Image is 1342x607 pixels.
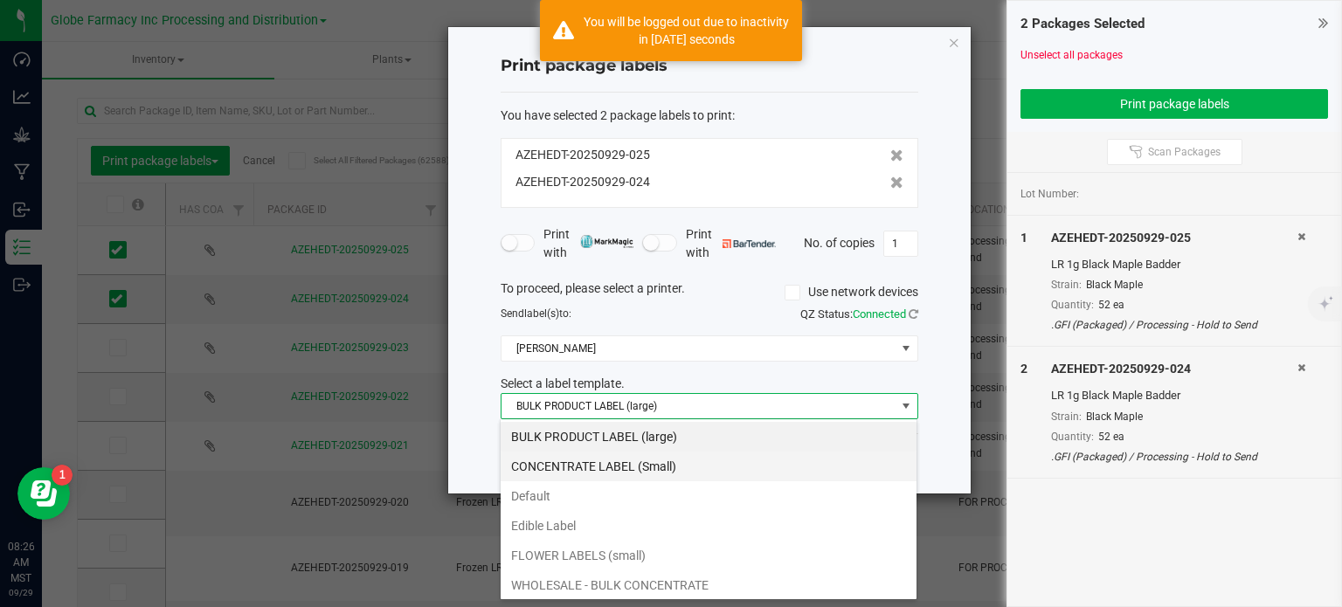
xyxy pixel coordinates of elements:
[1051,360,1297,378] div: AZEHEDT-20250929-024
[804,235,875,249] span: No. of copies
[1086,279,1143,291] span: Black Maple
[501,55,918,78] h4: Print package labels
[1051,449,1297,465] div: .GFI (Packaged) / Processing - Hold to Send
[501,107,918,125] div: :
[1020,362,1027,376] span: 2
[785,283,918,301] label: Use network devices
[1098,431,1124,443] span: 52 ea
[501,452,917,481] li: CONCENTRATE LABEL (Small)
[800,307,918,321] span: QZ Status:
[501,422,917,452] li: BULK PRODUCT LABEL (large)
[1051,229,1297,247] div: AZEHEDT-20250929-025
[501,108,732,122] span: You have selected 2 package labels to print
[543,225,633,262] span: Print with
[584,13,789,48] div: You will be logged out due to inactivity in 1143 seconds
[52,465,73,486] iframe: Resource center unread badge
[853,307,906,321] span: Connected
[1148,145,1221,159] span: Scan Packages
[1051,410,1082,423] span: Strain:
[17,467,70,520] iframe: Resource center
[488,375,931,393] div: Select a label template.
[580,235,633,248] img: mark_magic_cybra.png
[1051,387,1297,404] div: LR 1g Black Maple Badder
[1020,186,1079,202] span: Lot Number:
[1051,256,1297,273] div: LR 1g Black Maple Badder
[501,511,917,541] li: Edible Label
[1051,299,1094,311] span: Quantity:
[501,307,571,320] span: Send to:
[502,394,896,418] span: BULK PRODUCT LABEL (large)
[515,173,650,191] span: AZEHEDT-20250929-024
[502,336,896,361] span: [PERSON_NAME]
[501,541,917,570] li: FLOWER LABELS (small)
[501,481,917,511] li: Default
[1051,431,1094,443] span: Quantity:
[686,225,776,262] span: Print with
[1051,279,1082,291] span: Strain:
[501,570,917,600] li: WHOLESALE - BULK CONCENTRATE
[1020,89,1328,119] button: Print package labels
[1098,299,1124,311] span: 52 ea
[488,279,931,306] div: To proceed, please select a printer.
[1086,410,1143,423] span: Black Maple
[524,307,559,320] span: label(s)
[723,239,776,248] img: bartender.png
[1020,231,1027,245] span: 1
[1020,49,1123,61] a: Unselect all packages
[515,146,650,164] span: AZEHEDT-20250929-025
[1051,317,1297,333] div: .GFI (Packaged) / Processing - Hold to Send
